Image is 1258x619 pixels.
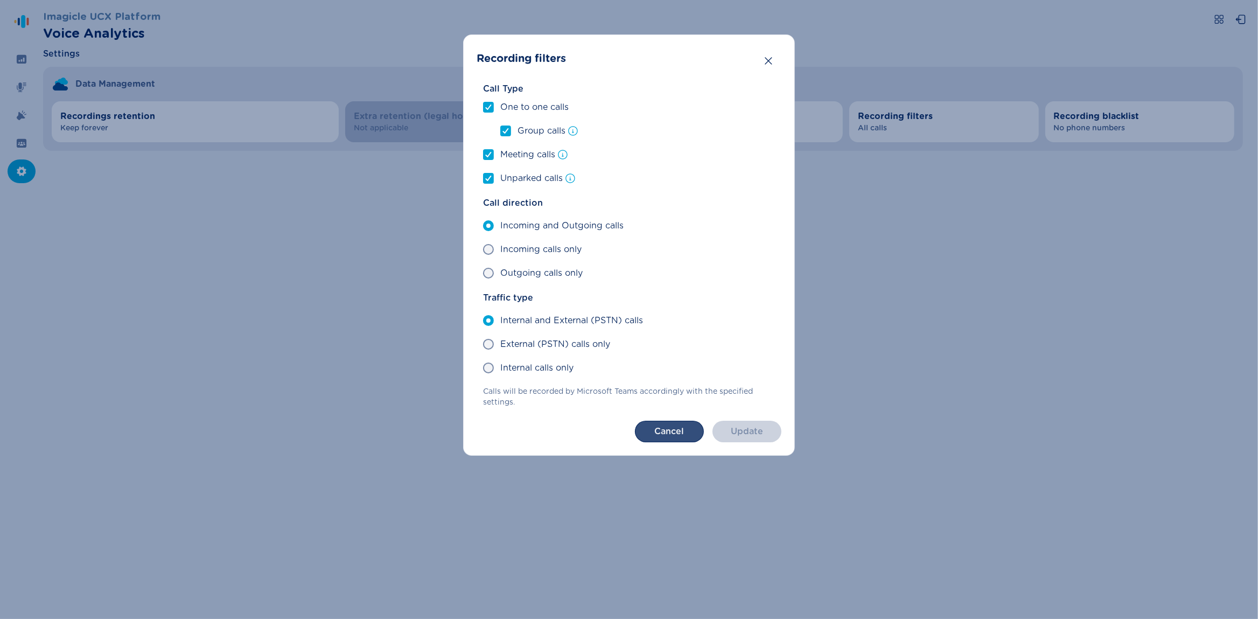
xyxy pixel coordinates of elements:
span: Incoming calls only [500,243,582,256]
span: Traffic type [483,291,533,304]
span: Calls will be recorded by Microsoft Teams accordingly with the specified settings. [483,386,781,408]
span: One to one calls [500,101,569,114]
span: External (PSTN) calls only [500,338,610,351]
button: Update [712,421,781,442]
span: Incoming and Outgoing calls [500,219,624,232]
button: Close [758,50,779,72]
span: Internal and External (PSTN) calls [500,314,643,327]
span: Outgoing calls only [500,267,583,280]
span: Unparked calls [500,172,563,185]
span: Meeting calls [500,148,555,161]
span: Group calls [518,124,565,137]
span: Call Type [483,82,781,95]
span: Internal calls only [500,361,574,374]
header: Recording filters [477,48,781,69]
span: Call direction [483,197,543,210]
button: Cancel [635,421,704,442]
